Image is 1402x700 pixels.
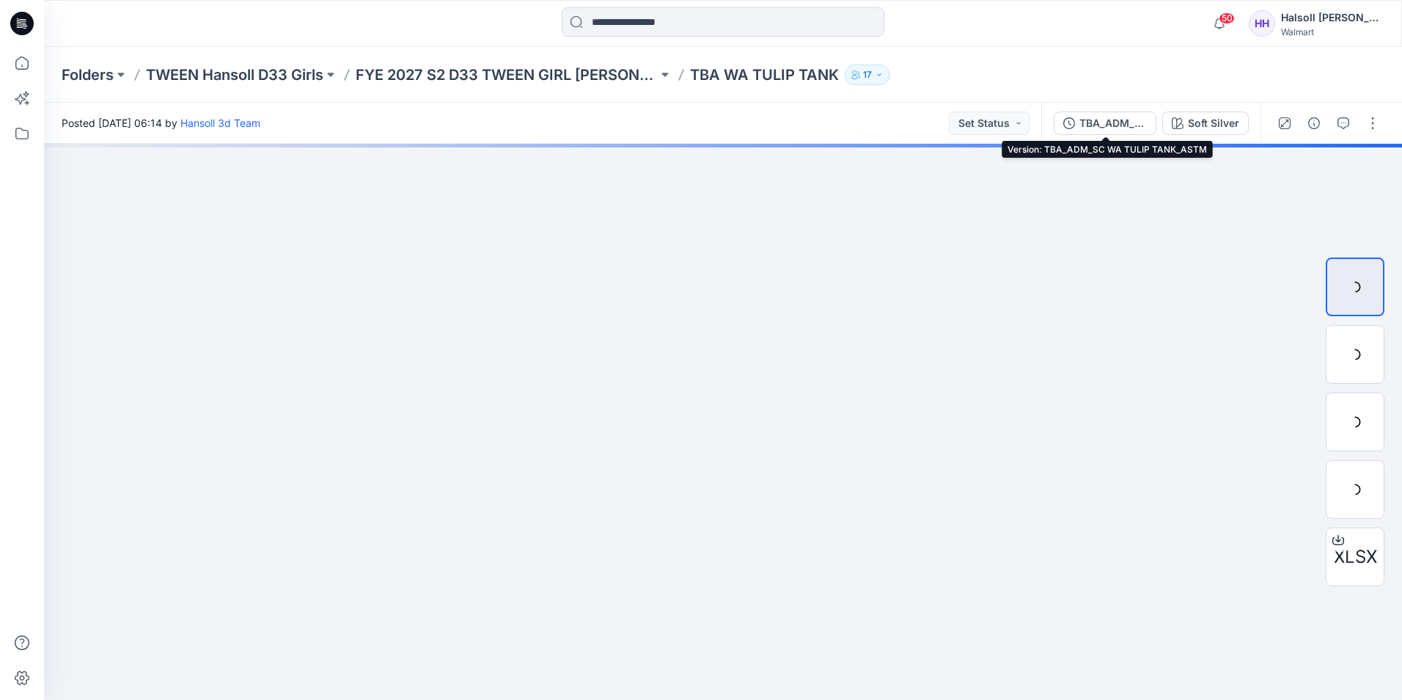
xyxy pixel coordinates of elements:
button: Soft Silver [1162,112,1249,135]
p: 17 [863,67,872,83]
div: Soft Silver [1188,115,1239,131]
a: TWEEN Hansoll D33 Girls [146,65,323,85]
div: Halsoll [PERSON_NAME] Girls Design Team [1281,9,1384,26]
a: Folders [62,65,114,85]
div: Walmart [1281,26,1384,37]
div: TBA_ADM_SC WA TULIP TANK_ASTM [1079,115,1147,131]
button: TBA_ADM_SC WA TULIP TANK_ASTM [1054,112,1156,135]
p: TBA WA TULIP TANK [690,65,839,85]
span: 50 [1219,12,1235,24]
button: Details [1302,112,1326,135]
a: FYE 2027 S2 D33 TWEEN GIRL [PERSON_NAME] [356,65,658,85]
div: HH [1249,10,1275,37]
span: Posted [DATE] 06:14 by [62,115,260,131]
button: 17 [845,65,890,85]
span: XLSX [1334,544,1377,570]
a: Hansoll 3d Team [180,117,260,129]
